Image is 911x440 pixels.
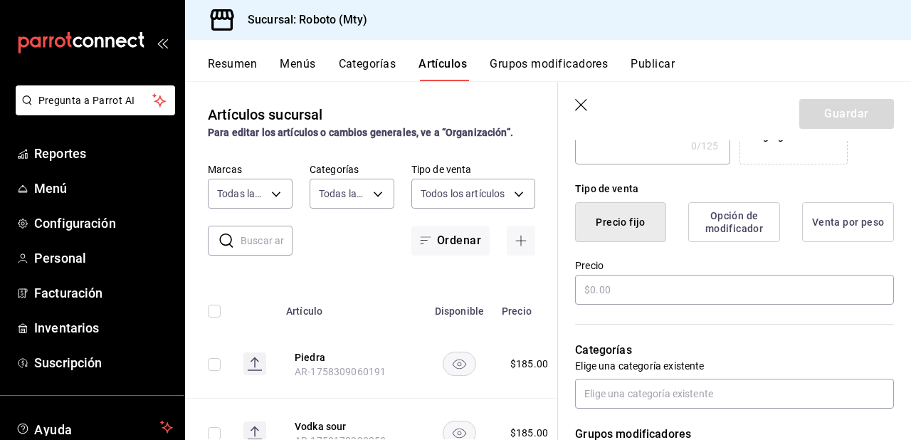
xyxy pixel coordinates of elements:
[236,11,367,28] h3: Sucursal: Roboto (Mty)
[34,144,173,163] span: Reportes
[493,284,565,330] th: Precio
[34,353,173,372] span: Suscripción
[310,164,394,174] label: Categorías
[208,57,911,81] div: navigation tabs
[208,127,513,138] strong: Para editar los artículos o cambios generales, ve a “Organización”.
[426,284,493,330] th: Disponible
[16,85,175,115] button: Pregunta a Parrot AI
[319,187,368,201] span: Todas las categorías, Sin categoría
[575,182,894,197] div: Tipo de venta
[278,284,426,330] th: Artículo
[241,226,293,255] input: Buscar artículo
[208,164,293,174] label: Marcas
[34,179,173,198] span: Menú
[34,318,173,337] span: Inventarios
[411,226,490,256] button: Ordenar
[411,164,535,174] label: Tipo de venta
[217,187,266,201] span: Todas las marcas, Sin marca
[34,419,154,436] span: Ayuda
[295,366,386,377] span: AR-1758309060191
[295,350,409,365] button: edit-product-location
[691,139,719,153] div: 0 /125
[295,419,409,434] button: edit-product-location
[10,103,175,118] a: Pregunta a Parrot AI
[510,357,548,371] div: $ 185.00
[575,202,666,242] button: Precio fijo
[575,359,894,373] p: Elige una categoría existente
[510,426,548,440] div: $ 185.00
[157,37,168,48] button: open_drawer_menu
[490,57,608,81] button: Grupos modificadores
[575,261,894,271] label: Precio
[575,275,894,305] input: $0.00
[421,187,505,201] span: Todos los artículos
[38,93,153,108] span: Pregunta a Parrot AI
[688,202,780,242] button: Opción de modificador
[339,57,396,81] button: Categorías
[34,283,173,303] span: Facturación
[34,214,173,233] span: Configuración
[575,342,894,359] p: Categorías
[280,57,315,81] button: Menús
[443,352,476,376] button: availability-product
[802,202,894,242] button: Venta por peso
[208,57,257,81] button: Resumen
[34,248,173,268] span: Personal
[631,57,675,81] button: Publicar
[418,57,467,81] button: Artículos
[575,379,894,409] input: Elige una categoría existente
[208,104,322,125] div: Artículos sucursal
